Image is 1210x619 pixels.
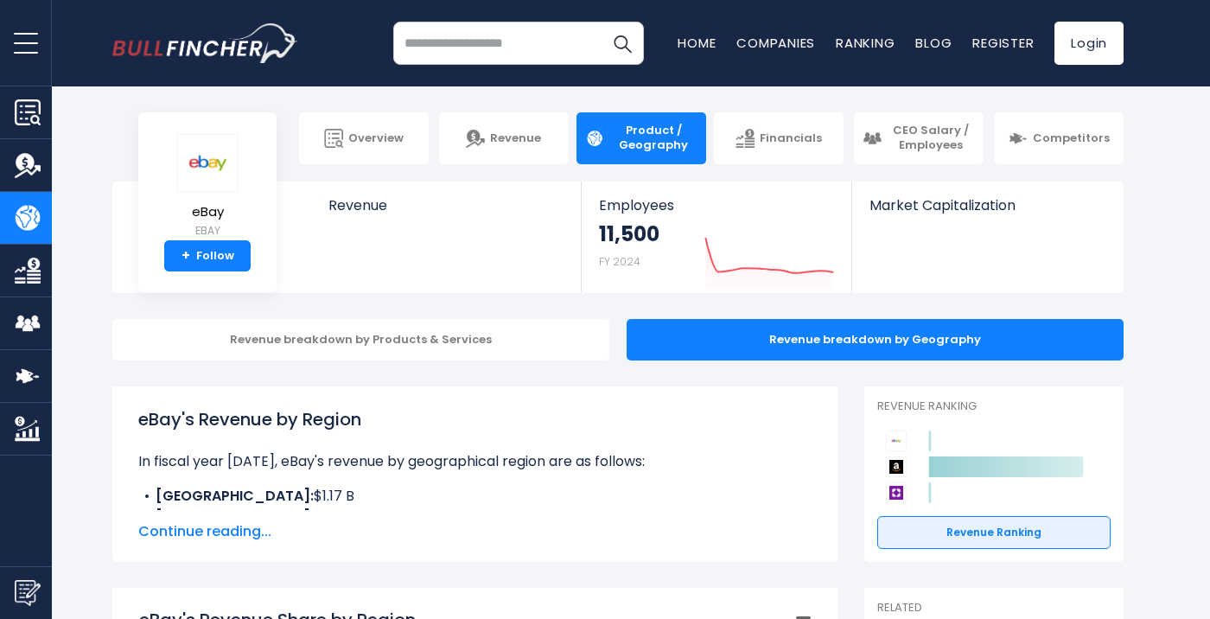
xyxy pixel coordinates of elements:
span: eBay [177,205,238,220]
a: Home [678,34,716,52]
div: Revenue breakdown by Products & Services [112,319,609,361]
span: Financials [760,131,822,146]
a: Employees 11,500 FY 2024 [582,182,850,293]
b: [GEOGRAPHIC_DATA]: [156,486,314,506]
span: CEO Salary / Employees [887,124,975,153]
a: Financials [714,112,844,164]
a: Revenue [311,182,582,243]
a: Register [972,34,1034,52]
p: Revenue Ranking [877,399,1111,414]
strong: 11,500 [599,220,659,247]
span: Employees [599,197,833,214]
span: Revenue [328,197,564,214]
img: Amazon.com competitors logo [886,456,907,477]
a: Overview [299,112,429,164]
div: Revenue breakdown by Geography [627,319,1124,361]
li: $972.00 M [138,507,812,527]
a: Market Capitalization [852,182,1122,243]
a: Companies [736,34,815,52]
a: CEO Salary / Employees [854,112,984,164]
a: Ranking [836,34,895,52]
p: Related [877,601,1111,616]
a: Product / Geography [576,112,706,164]
button: Search [601,22,644,65]
small: FY 2024 [599,254,640,269]
a: Competitors [994,112,1124,164]
a: eBay EBAY [176,133,239,241]
p: In fiscal year [DATE], eBay's revenue by geographical region are as follows: [138,451,812,472]
a: Revenue [439,112,569,164]
a: Login [1054,22,1124,65]
span: Overview [348,131,404,146]
span: Competitors [1033,131,1110,146]
small: EBAY [177,223,238,239]
span: Revenue [490,131,541,146]
li: $1.17 B [138,486,812,507]
h1: eBay's Revenue by Region [138,406,812,432]
img: bullfincher logo [112,23,298,63]
a: Go to homepage [112,23,298,63]
span: Market Capitalization [869,197,1105,214]
span: Product / Geography [609,124,697,153]
b: [GEOGRAPHIC_DATA]: [156,507,314,526]
img: Wayfair competitors logo [886,482,907,503]
img: eBay competitors logo [886,431,907,451]
a: Revenue Ranking [877,516,1111,549]
a: Blog [915,34,952,52]
a: +Follow [164,240,251,271]
strong: + [181,248,190,264]
span: Continue reading... [138,521,812,542]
